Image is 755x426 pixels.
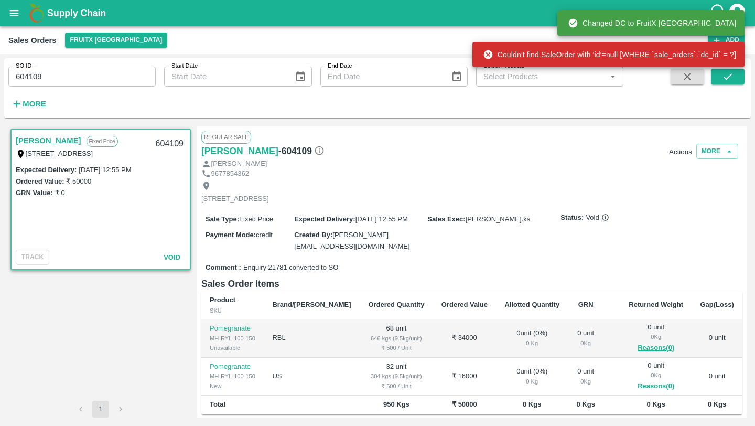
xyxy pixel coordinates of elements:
div: MH-RYL-100-150 [210,334,255,343]
label: Sales Exec : [427,215,465,223]
b: Product [210,296,235,304]
span: Enquiry 21781 converted to SO [243,263,338,273]
label: Start Date [171,62,198,70]
label: Status: [560,213,584,223]
button: Open [606,70,620,83]
td: 68 unit [360,319,433,358]
button: Choose date [447,67,467,87]
h6: - 604109 [278,144,325,158]
div: Unavailable [210,343,255,353]
span: Regular Sale [201,131,251,143]
div: 0 unit [576,367,595,386]
div: 604109 [149,132,190,156]
div: 0 unit [576,328,595,348]
input: Select Products [479,70,603,83]
b: Ordered Value [441,301,488,308]
h6: Sales Order Items [201,276,742,291]
div: Sales Orders [8,34,57,47]
img: logo [26,3,47,24]
nav: pagination navigation [71,401,131,418]
b: 0 Kgs [646,400,665,408]
div: 0 unit ( 0 %) [504,367,559,386]
button: Reasons(0) [629,342,683,354]
strong: More [23,100,46,108]
div: SKU [210,306,255,315]
button: Actions [669,148,692,156]
a: [PERSON_NAME] [16,134,81,147]
span: credit [256,231,273,239]
td: 32 unit [360,358,433,396]
label: Expected Delivery : [16,166,77,174]
label: SO ID [16,62,31,70]
p: [STREET_ADDRESS] [201,194,269,204]
div: 0 Kg [629,332,683,342]
div: 0 Kg [629,370,683,380]
div: 0 unit [629,361,683,392]
span: Void [586,213,609,223]
input: Start Date [164,67,286,87]
button: More [8,95,49,113]
label: Ordered Value: [16,177,64,185]
button: Choose date [290,67,310,87]
div: 0 Kg [576,338,595,348]
div: 0 unit ( 0 %) [504,328,559,348]
td: ₹ 16000 [433,358,497,396]
label: ₹ 50000 [66,177,91,185]
td: 0 unit [692,358,742,396]
div: Couldn't find SaleOrder with 'id'=null [WHERE `sale_orders`.`dc_id` = ?] [483,45,736,64]
b: Gap(Loss) [700,301,734,308]
p: [PERSON_NAME] [211,159,267,169]
input: Enter SO ID [8,67,156,87]
div: 0 Kg [504,338,559,348]
label: ₹ 0 [55,189,65,197]
div: 0 Kg [504,377,559,386]
div: Changed DC to FruitX [GEOGRAPHIC_DATA] [568,14,736,33]
div: 646 kgs (9.5kg/unit) [368,334,424,343]
label: [STREET_ADDRESS] [26,150,93,157]
button: page 1 [92,401,109,418]
div: ₹ 500 / Unit [368,381,424,391]
button: Select DC [65,33,168,48]
b: 0 Kgs [708,400,726,408]
p: Fixed Price [87,136,118,147]
span: Fixed Price [239,215,273,223]
div: account of current user [728,2,747,24]
span: [PERSON_NAME].ks [466,215,531,223]
b: Returned Weight [629,301,683,308]
div: 304 kgs (9.5kg/unit) [368,371,424,381]
b: Supply Chain [47,8,106,18]
td: US [264,358,360,396]
b: Brand/[PERSON_NAME] [272,301,351,308]
b: Total [210,400,225,408]
b: 950 Kgs [383,400,409,408]
label: Created By : [294,231,332,239]
b: GRN [578,301,594,308]
a: [PERSON_NAME] [201,144,278,158]
div: customer-support [709,4,728,23]
td: RBL [264,319,360,358]
b: ₹ 50000 [452,400,477,408]
label: [DATE] 12:55 PM [79,166,131,174]
div: 0 unit [629,323,683,354]
a: Supply Chain [47,6,709,20]
label: End Date [328,62,352,70]
input: End Date [320,67,443,87]
button: More [696,144,738,159]
label: GRN Value: [16,189,53,197]
div: New [210,381,255,391]
button: open drawer [2,1,26,25]
label: Sale Type : [206,215,239,223]
button: Reasons(0) [629,380,683,392]
label: Comment : [206,263,241,273]
b: Allotted Quantity [504,301,559,308]
td: ₹ 34000 [433,319,497,358]
div: ₹ 500 / Unit [368,343,424,353]
span: Void [164,253,180,261]
div: 0 Kg [576,377,595,386]
b: 0 Kgs [523,400,541,408]
span: [PERSON_NAME][EMAIL_ADDRESS][DOMAIN_NAME] [294,231,409,250]
div: MH-RYL-100-150 [210,371,255,381]
label: Expected Delivery : [294,215,355,223]
td: 0 unit [692,319,742,358]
